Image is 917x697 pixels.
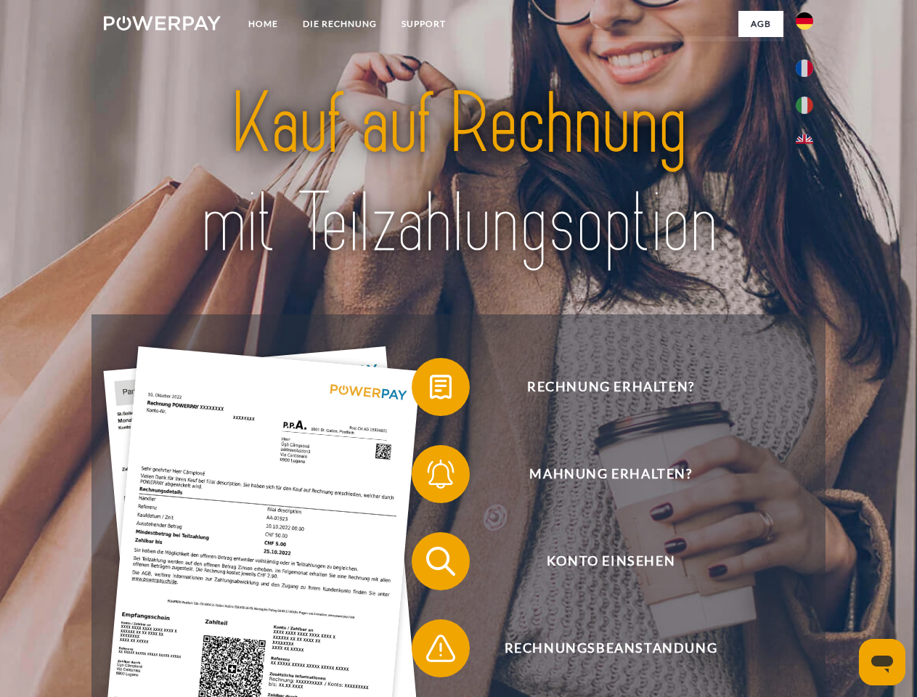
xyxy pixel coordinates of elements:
[796,97,813,114] img: it
[236,11,290,37] a: Home
[389,11,458,37] a: SUPPORT
[433,532,788,590] span: Konto einsehen
[796,12,813,30] img: de
[290,11,389,37] a: DIE RECHNUNG
[423,630,459,667] img: qb_warning.svg
[588,36,783,62] a: AGB (Kauf auf Rechnung)
[859,639,905,685] iframe: Schaltfläche zum Öffnen des Messaging-Fensters
[423,456,459,492] img: qb_bell.svg
[423,543,459,579] img: qb_search.svg
[796,60,813,77] img: fr
[796,134,813,152] img: en
[412,445,789,503] button: Mahnung erhalten?
[412,619,789,677] button: Rechnungsbeanstandung
[412,532,789,590] button: Konto einsehen
[104,16,221,30] img: logo-powerpay-white.svg
[139,70,778,278] img: title-powerpay_de.svg
[433,619,788,677] span: Rechnungsbeanstandung
[433,358,788,416] span: Rechnung erhalten?
[433,445,788,503] span: Mahnung erhalten?
[738,11,783,37] a: agb
[423,369,459,405] img: qb_bill.svg
[412,358,789,416] button: Rechnung erhalten?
